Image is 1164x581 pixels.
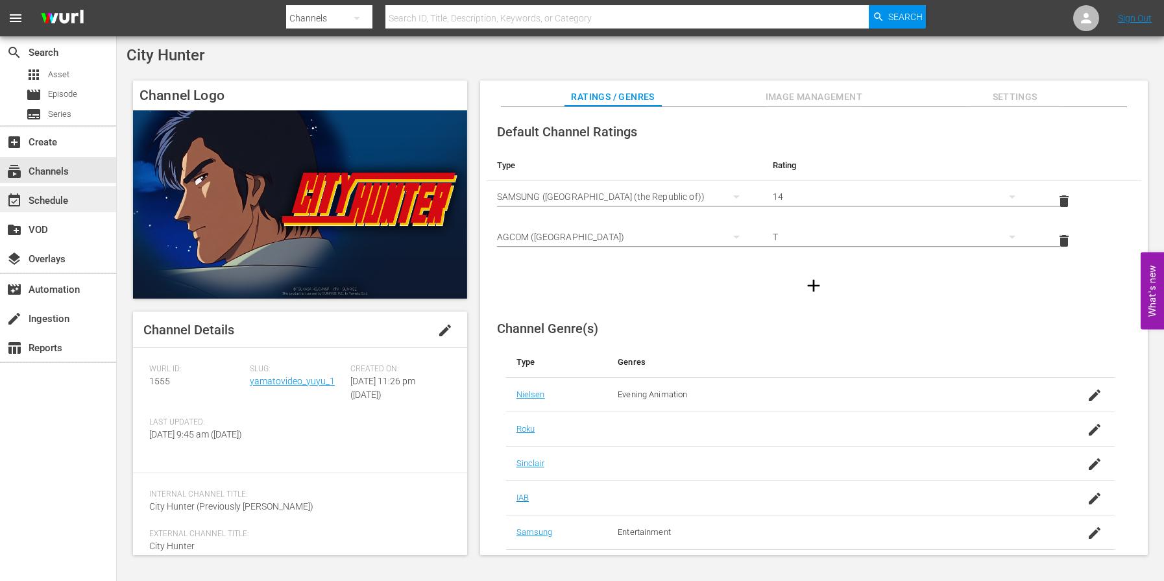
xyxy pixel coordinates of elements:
[6,251,22,267] span: Overlays
[516,493,529,502] a: IAB
[6,45,22,60] span: Search
[133,110,467,298] img: City Hunter
[26,67,42,82] span: Asset
[8,10,23,26] span: menu
[516,527,553,537] a: Samsung
[6,193,22,208] span: Schedule
[48,108,71,121] span: Series
[26,106,42,122] span: Series
[149,429,242,439] span: [DATE] 9:45 am ([DATE])
[149,541,195,551] span: City Hunter
[149,364,243,375] span: Wurl ID:
[149,489,444,500] span: Internal Channel Title:
[869,5,926,29] button: Search
[31,3,93,34] img: ans4CAIJ8jUAAAAAAAAAAAAAAAAAAAAAAAAgQb4GAAAAAAAAAAAAAAAAAAAAAAAAJMjXAAAAAAAAAAAAAAAAAAAAAAAAgAT5G...
[564,89,662,105] span: Ratings / Genres
[1049,186,1080,217] button: delete
[773,179,1028,215] div: 14
[487,150,762,181] th: Type
[250,376,335,386] a: yamatovideo_yuyu_1
[966,89,1063,105] span: Settings
[133,80,467,110] h4: Channel Logo
[149,417,243,428] span: Last Updated:
[1049,225,1080,256] button: delete
[26,87,42,103] span: Episode
[1056,193,1072,209] span: delete
[765,89,862,105] span: Image Management
[127,46,204,64] span: City Hunter
[430,315,461,346] button: edit
[48,88,77,101] span: Episode
[350,376,415,400] span: [DATE] 11:26 pm ([DATE])
[6,222,22,238] span: VOD
[487,150,1141,261] table: simple table
[888,5,923,29] span: Search
[6,340,22,356] span: Reports
[48,68,69,81] span: Asset
[6,164,22,179] span: Channels
[607,347,1047,378] th: Genres
[6,282,22,297] span: Automation
[497,124,637,140] span: Default Channel Ratings
[762,150,1038,181] th: Rating
[149,376,170,386] span: 1555
[506,347,607,378] th: Type
[773,219,1028,255] div: T
[149,501,313,512] span: City Hunter (Previously [PERSON_NAME])
[516,458,544,468] a: Sinclair
[497,179,752,215] div: SAMSUNG ([GEOGRAPHIC_DATA] (the Republic of))
[6,311,22,327] span: Ingestion
[1056,233,1072,249] span: delete
[516,389,545,399] a: Nielsen
[149,529,444,539] span: External Channel Title:
[350,364,444,375] span: Created On:
[497,219,752,255] div: AGCOM ([GEOGRAPHIC_DATA])
[497,321,598,336] span: Channel Genre(s)
[143,322,234,338] span: Channel Details
[437,323,453,338] span: edit
[250,364,344,375] span: Slug:
[516,424,535,434] a: Roku
[1118,13,1152,23] a: Sign Out
[6,134,22,150] span: Create
[1141,252,1164,329] button: Open Feedback Widget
